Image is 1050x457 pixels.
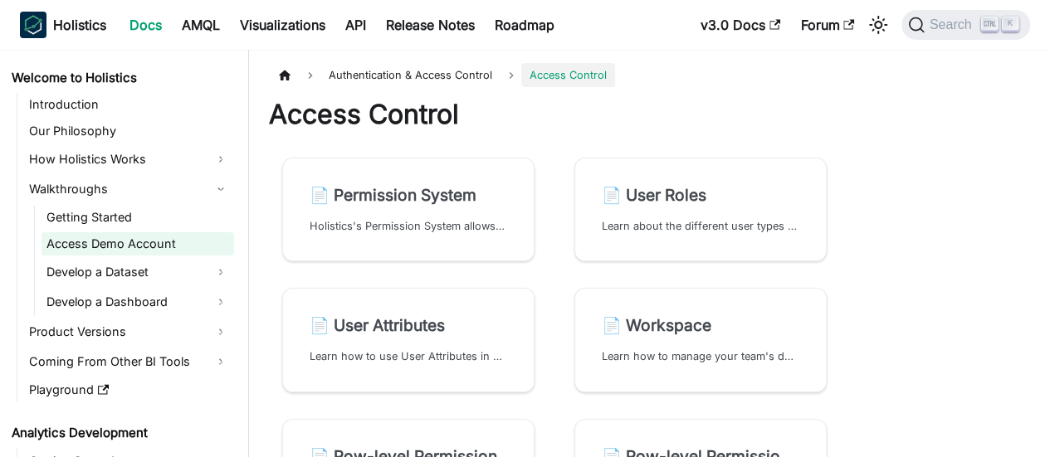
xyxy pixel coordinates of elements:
[20,12,106,38] a: HolisticsHolistics
[24,93,234,116] a: Introduction
[691,12,790,38] a: v3.0 Docs
[7,66,234,90] a: Welcome to Holistics
[269,98,840,131] h1: Access Control
[42,206,234,229] a: Getting Started
[865,12,891,38] button: Switch between dark and light mode (currently light mode)
[24,146,234,173] a: How Holistics Works
[24,318,234,345] a: Product Versions
[602,348,799,364] p: Learn how to manage your team's data access, share reports, and track progress with Holistics's w...
[1002,17,1018,32] kbd: K
[602,185,799,205] h2: User Roles
[269,63,840,87] nav: Breadcrumbs
[485,12,564,38] a: Roadmap
[282,288,535,391] a: 📄️ User AttributesLearn how to use User Attributes in Holistics to control data access with Datas...
[574,158,827,261] a: 📄️ User RolesLearn about the different user types in Holistics and how they can help you streamli...
[282,158,535,261] a: 📄️ Permission SystemHolistics's Permission System allows you to easily manage permission control ...
[269,63,300,87] a: Home page
[335,12,376,38] a: API
[310,315,507,335] h2: User Attributes
[574,288,827,391] a: 📄️ WorkspaceLearn how to manage your team's data access, share reports, and track progress with H...
[925,17,982,32] span: Search
[53,15,106,35] b: Holistics
[120,12,172,38] a: Docs
[230,12,335,38] a: Visualizations
[310,185,507,205] h2: Permission System
[24,378,234,401] a: Playground
[20,12,46,38] img: Holistics
[790,12,864,38] a: Forum
[42,289,234,315] a: Develop a Dashboard
[24,176,234,202] a: Walkthroughs
[901,10,1030,40] button: Search (Ctrl+K)
[376,12,485,38] a: Release Notes
[320,63,501,87] span: Authentication & Access Control
[310,218,507,234] p: Holistics's Permission System allows you to easily manage permission control at Data Source and D...
[310,348,507,364] p: Learn how to use User Attributes in Holistics to control data access with Dataset's Row-level Per...
[172,12,230,38] a: AMQL
[521,63,615,87] span: Access Control
[24,348,234,375] a: Coming From Other BI Tools
[42,232,234,255] a: Access Demo Account
[7,421,234,445] a: Analytics Development
[42,259,234,285] a: Develop a Dataset
[24,119,234,143] a: Our Philosophy
[602,218,799,234] p: Learn about the different user types in Holistics and how they can help you streamline your workflow
[602,315,799,335] h2: Workspace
